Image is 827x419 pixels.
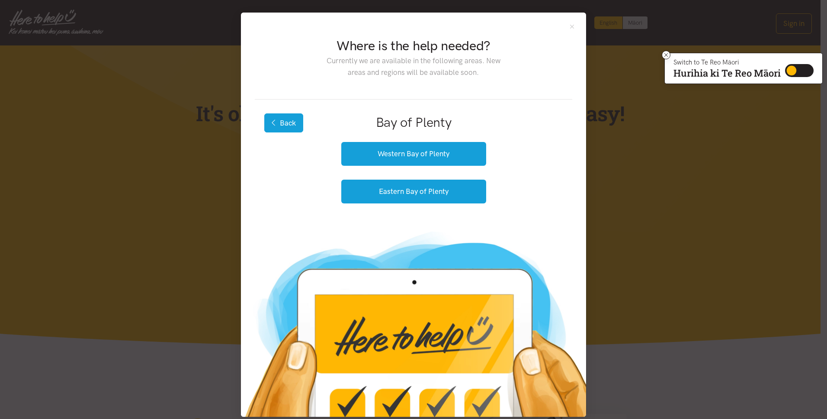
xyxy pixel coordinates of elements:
[264,113,303,132] button: Back
[673,60,781,65] p: Switch to Te Reo Māori
[341,142,486,166] button: Western Bay of Plenty
[341,180,486,203] button: Eastern Bay of Plenty
[673,69,781,77] p: Hurihia ki Te Reo Māori
[568,23,576,30] button: Close
[320,55,507,78] p: Currently we are available in the following areas. New areas and regions will be available soon.
[269,113,558,132] h2: Bay of Plenty
[320,37,507,55] h2: Where is the help needed?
